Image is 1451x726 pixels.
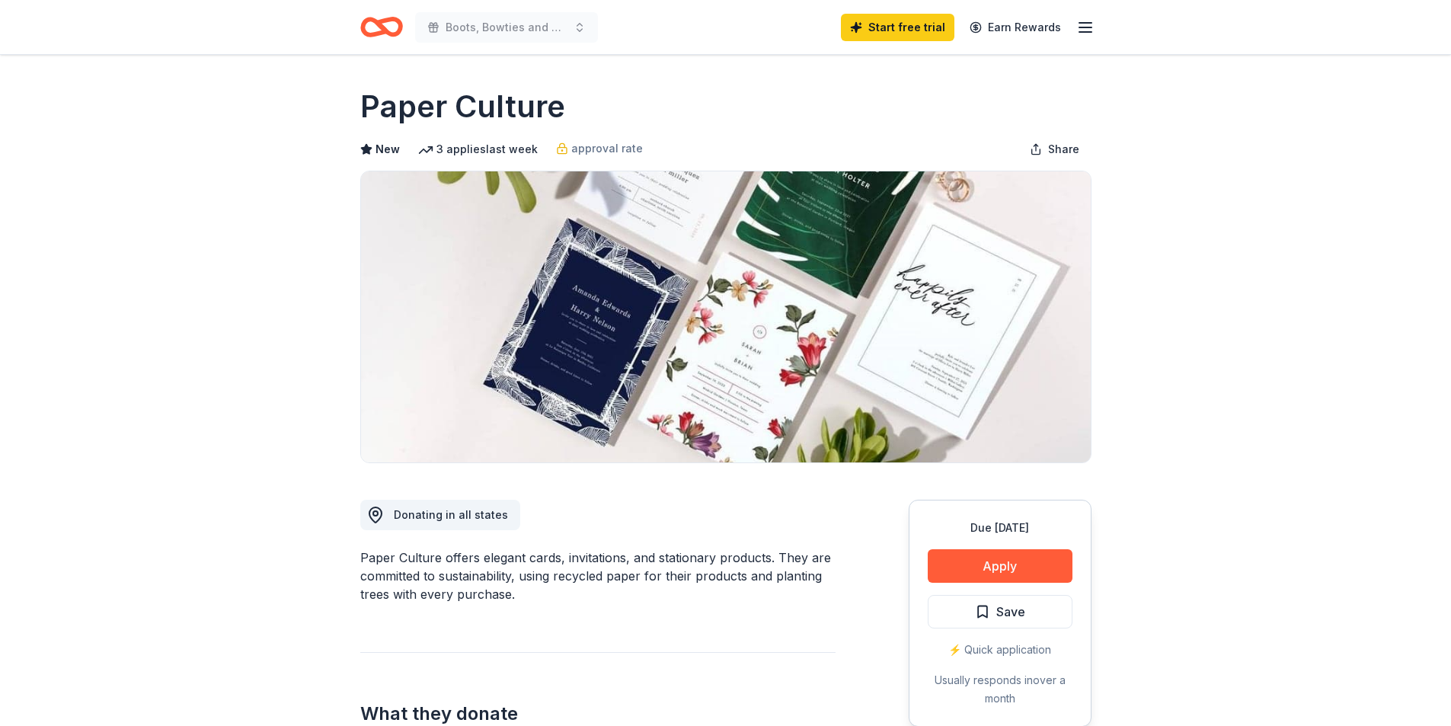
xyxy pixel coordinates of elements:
div: Paper Culture offers elegant cards, invitations, and stationary products. They are committed to s... [360,548,836,603]
div: Due [DATE] [928,519,1072,537]
span: Donating in all states [394,508,508,521]
span: approval rate [571,139,643,158]
a: Earn Rewards [960,14,1070,41]
img: Image for Paper Culture [361,171,1091,462]
button: Save [928,595,1072,628]
div: ⚡️ Quick application [928,641,1072,659]
span: Share [1048,140,1079,158]
button: Apply [928,549,1072,583]
button: Boots, Bowties and Bling Gala [415,12,598,43]
span: Save [996,602,1025,622]
span: Boots, Bowties and Bling Gala [446,18,567,37]
div: Usually responds in over a month [928,671,1072,708]
h2: What they donate [360,702,836,726]
a: approval rate [556,139,643,158]
div: 3 applies last week [418,140,538,158]
span: New [376,140,400,158]
a: Home [360,9,403,45]
button: Share [1018,134,1091,165]
h1: Paper Culture [360,85,565,128]
a: Start free trial [841,14,954,41]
